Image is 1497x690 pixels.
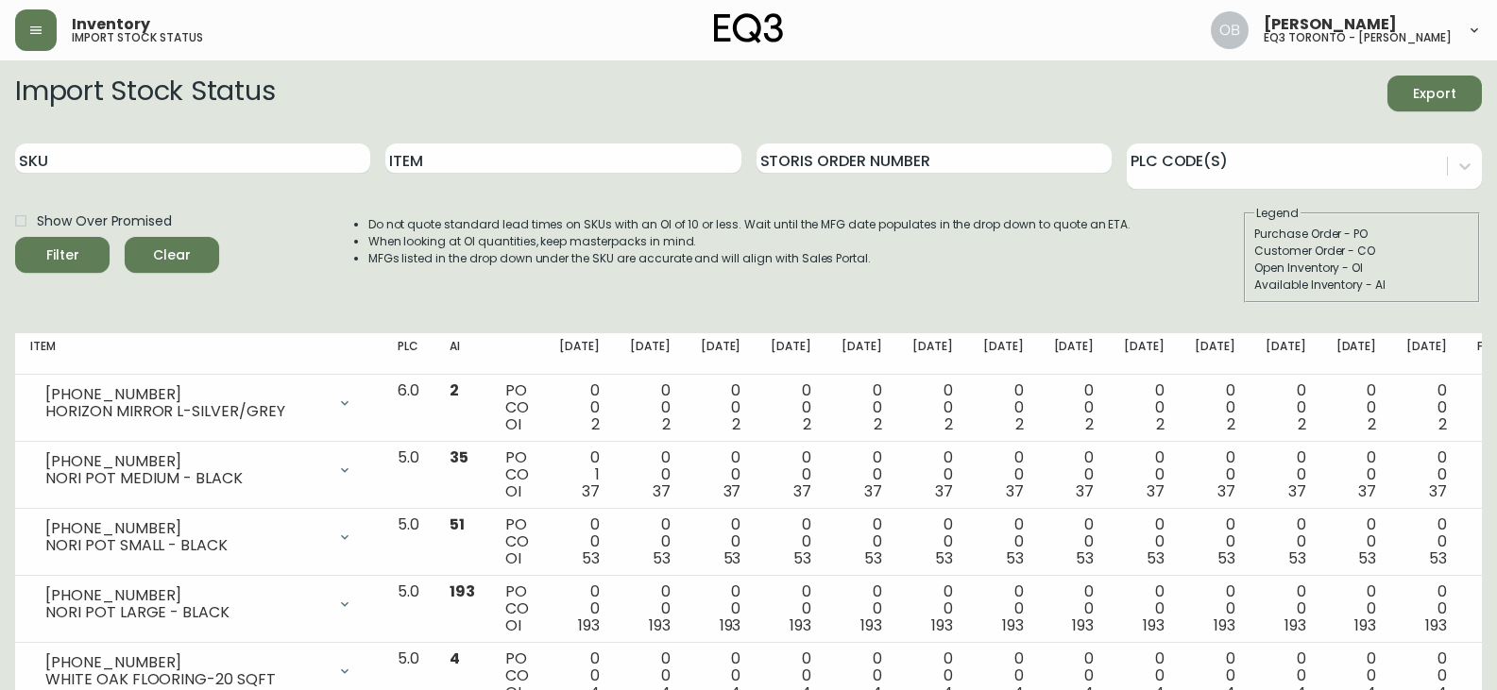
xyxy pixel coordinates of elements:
[1406,516,1447,567] div: 0 0
[45,453,326,470] div: [PHONE_NUMBER]
[1288,480,1306,502] span: 37
[1006,480,1024,502] span: 37
[1054,382,1095,433] div: 0 0
[864,480,882,502] span: 37
[45,537,326,554] div: NORI POT SMALL - BLACK
[1406,382,1447,433] div: 0 0
[1358,480,1376,502] span: 37
[559,382,600,433] div: 0 0
[723,547,741,569] span: 53
[505,547,521,569] span: OI
[1254,205,1301,222] legend: Legend
[72,32,203,43] h5: import stock status
[842,382,882,433] div: 0 0
[1085,413,1094,435] span: 2
[1076,480,1094,502] span: 37
[505,449,529,500] div: PO CO
[591,413,600,435] span: 2
[701,382,741,433] div: 0 0
[1254,260,1470,277] div: Open Inventory - OI
[842,449,882,500] div: 0 0
[874,413,882,435] span: 2
[1403,82,1467,106] span: Export
[15,237,110,273] button: Filter
[1406,449,1447,500] div: 0 0
[1109,333,1180,375] th: [DATE]
[983,382,1024,433] div: 0 0
[912,583,953,634] div: 0 0
[505,614,521,636] span: OI
[771,583,811,634] div: 0 0
[46,244,79,267] div: Filter
[686,333,757,375] th: [DATE]
[1266,583,1306,634] div: 0 0
[983,449,1024,500] div: 0 0
[1124,583,1165,634] div: 0 0
[1298,413,1306,435] span: 2
[1217,547,1235,569] span: 53
[1195,449,1235,500] div: 0 0
[368,233,1131,250] li: When looking at OI quantities, keep masterpacks in mind.
[45,671,326,688] div: WHITE OAK FLOORING-20 SQFT
[1076,547,1094,569] span: 53
[1143,614,1165,636] span: 193
[582,480,600,502] span: 37
[662,413,671,435] span: 2
[1147,480,1165,502] span: 37
[368,216,1131,233] li: Do not quote standard lead times on SKUs with an OI of 10 or less. Wait until the MFG date popula...
[701,449,741,500] div: 0 0
[45,386,326,403] div: [PHONE_NUMBER]
[1321,333,1392,375] th: [DATE]
[1354,614,1376,636] span: 193
[1054,583,1095,634] div: 0 0
[37,211,172,231] span: Show Over Promised
[1368,413,1376,435] span: 2
[1336,449,1377,500] div: 0 0
[450,379,459,401] span: 2
[701,583,741,634] div: 0 0
[1214,614,1235,636] span: 193
[1054,449,1095,500] div: 0 0
[1425,614,1447,636] span: 193
[1124,449,1165,500] div: 0 0
[1124,516,1165,567] div: 0 0
[1336,382,1377,433] div: 0 0
[1072,614,1094,636] span: 193
[1156,413,1165,435] span: 2
[559,583,600,634] div: 0 0
[1266,449,1306,500] div: 0 0
[630,583,671,634] div: 0 0
[1358,547,1376,569] span: 53
[1266,382,1306,433] div: 0 0
[826,333,897,375] th: [DATE]
[723,480,741,502] span: 37
[1336,583,1377,634] div: 0 0
[653,547,671,569] span: 53
[450,446,468,468] span: 35
[1227,413,1235,435] span: 2
[45,654,326,671] div: [PHONE_NUMBER]
[45,520,326,537] div: [PHONE_NUMBER]
[756,333,826,375] th: [DATE]
[968,333,1039,375] th: [DATE]
[30,583,367,625] div: [PHONE_NUMBER]NORI POT LARGE - BLACK
[544,333,615,375] th: [DATE]
[72,17,150,32] span: Inventory
[30,382,367,424] div: [PHONE_NUMBER]HORIZON MIRROR L-SILVER/GREY
[1254,226,1470,243] div: Purchase Order - PO
[842,516,882,567] div: 0 0
[1054,516,1095,567] div: 0 0
[1387,76,1482,111] button: Export
[559,516,600,567] div: 0 0
[912,382,953,433] div: 0 0
[912,516,953,567] div: 0 0
[434,333,490,375] th: AI
[1195,382,1235,433] div: 0 0
[450,581,475,602] span: 193
[732,413,740,435] span: 2
[630,382,671,433] div: 0 0
[582,547,600,569] span: 53
[793,480,811,502] span: 37
[368,250,1131,267] li: MFGs listed in the drop down under the SKU are accurate and will align with Sales Portal.
[931,614,953,636] span: 193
